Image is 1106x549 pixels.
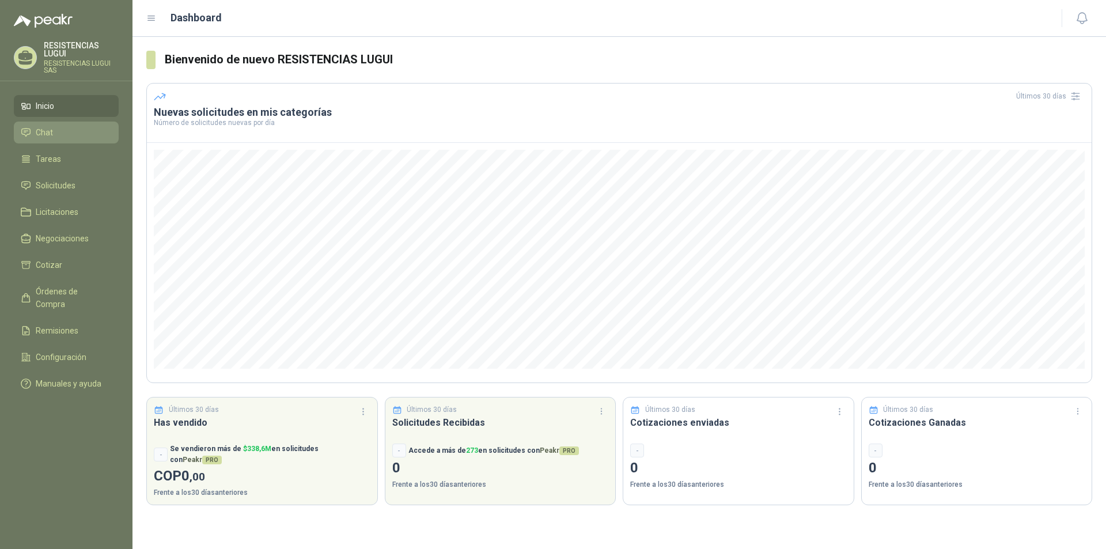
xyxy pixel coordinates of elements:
span: ,00 [190,470,205,483]
div: - [154,448,168,461]
span: Negociaciones [36,232,89,245]
span: 273 [466,446,478,455]
p: Frente a los 30 días anteriores [630,479,847,490]
span: Órdenes de Compra [36,285,108,311]
span: Peakr [540,446,579,455]
a: Remisiones [14,320,119,342]
span: PRO [559,446,579,455]
span: Solicitudes [36,179,75,192]
span: Remisiones [36,324,78,337]
a: Licitaciones [14,201,119,223]
div: - [630,444,644,457]
a: Cotizar [14,254,119,276]
p: Últimos 30 días [645,404,695,415]
img: Logo peakr [14,14,73,28]
p: 0 [869,457,1085,479]
a: Solicitudes [14,175,119,196]
div: - [869,444,882,457]
p: Frente a los 30 días anteriores [869,479,1085,490]
p: RESISTENCIAS LUGUI [44,41,119,58]
a: Inicio [14,95,119,117]
span: Licitaciones [36,206,78,218]
p: Accede a más de en solicitudes con [408,445,579,456]
a: Órdenes de Compra [14,281,119,315]
a: Tareas [14,148,119,170]
span: Cotizar [36,259,62,271]
p: Se vendieron más de en solicitudes con [170,444,370,465]
a: Configuración [14,346,119,368]
a: Chat [14,122,119,143]
p: 0 [392,457,609,479]
p: Frente a los 30 días anteriores [154,487,370,498]
span: $ 338,6M [243,445,271,453]
span: Manuales y ayuda [36,377,101,390]
h3: Cotizaciones enviadas [630,415,847,430]
p: Número de solicitudes nuevas por día [154,119,1085,126]
p: Últimos 30 días [883,404,933,415]
span: Chat [36,126,53,139]
h3: Has vendido [154,415,370,430]
p: Últimos 30 días [169,404,219,415]
h3: Nuevas solicitudes en mis categorías [154,105,1085,119]
a: Manuales y ayuda [14,373,119,395]
div: - [392,444,406,457]
h1: Dashboard [171,10,222,26]
h3: Bienvenido de nuevo RESISTENCIAS LUGUI [165,51,1092,69]
span: Tareas [36,153,61,165]
p: 0 [630,457,847,479]
p: Frente a los 30 días anteriores [392,479,609,490]
span: Peakr [183,456,222,464]
span: Inicio [36,100,54,112]
span: PRO [202,456,222,464]
p: RESISTENCIAS LUGUI SAS [44,60,119,74]
h3: Cotizaciones Ganadas [869,415,1085,430]
span: 0 [181,468,205,484]
div: Últimos 30 días [1016,87,1085,105]
p: Últimos 30 días [407,404,457,415]
span: Configuración [36,351,86,364]
a: Negociaciones [14,228,119,249]
p: COP [154,465,370,487]
h3: Solicitudes Recibidas [392,415,609,430]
